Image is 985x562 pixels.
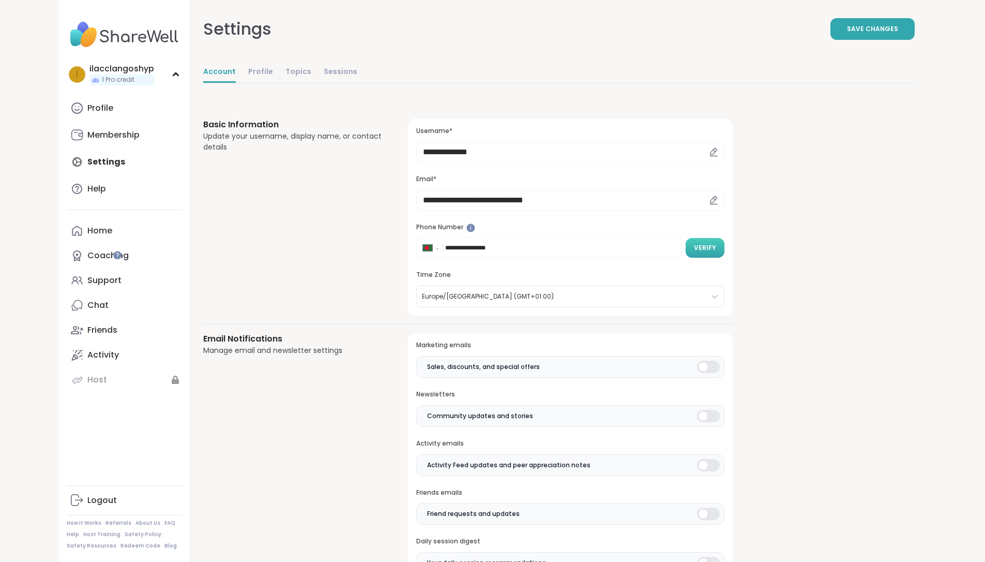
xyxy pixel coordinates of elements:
[67,96,182,121] a: Profile
[87,275,122,286] div: Support
[248,62,273,83] a: Profile
[416,341,724,350] h3: Marketing emails
[67,367,182,392] a: Host
[87,183,106,195] div: Help
[427,461,590,470] span: Activity Feed updates and peer appreciation notes
[67,17,182,53] img: ShareWell Nav Logo
[67,243,182,268] a: Coaching
[694,243,716,253] span: Verify
[416,271,724,279] h3: Time Zone
[416,390,724,399] h3: Newsletters
[203,119,384,131] h3: Basic Information
[87,349,119,361] div: Activity
[83,531,120,538] a: Host Training
[416,127,724,136] h3: Username*
[285,62,311,83] a: Topics
[67,176,182,201] a: Help
[67,531,79,538] a: Help
[125,531,161,538] a: Safety Policy
[847,24,898,34] span: Save Changes
[67,123,182,147] a: Membership
[164,542,177,550] a: Blog
[203,333,384,345] h3: Email Notifications
[164,520,175,527] a: FAQ
[203,345,384,356] div: Manage email and newsletter settings
[67,520,101,527] a: How It Works
[87,102,113,114] div: Profile
[686,238,724,258] button: Verify
[427,509,520,519] span: Friend requests and updates
[87,250,129,261] div: Coaching
[135,520,160,527] a: About Us
[67,488,182,513] a: Logout
[427,411,533,421] span: Community updates and stories
[113,251,122,259] iframe: Spotlight
[416,175,724,184] h3: Email*
[416,537,724,546] h3: Daily session digest
[87,300,109,311] div: Chat
[105,520,131,527] a: Referrals
[102,76,134,84] span: 1 Pro credit
[87,324,117,336] div: Friends
[324,62,357,83] a: Sessions
[67,293,182,318] a: Chat
[67,318,182,343] a: Friends
[67,218,182,243] a: Home
[89,63,154,75] div: ilacclangoshyp
[87,374,107,386] div: Host
[203,131,384,153] div: Update your username, display name, or contact details
[76,68,78,81] span: i
[203,17,271,41] div: Settings
[466,224,475,232] iframe: Spotlight
[416,439,724,448] h3: Activity emails
[830,18,915,40] button: Save Changes
[87,495,117,506] div: Logout
[416,223,724,232] h3: Phone Number
[203,62,236,83] a: Account
[67,343,182,367] a: Activity
[120,542,160,550] a: Redeem Code
[416,489,724,497] h3: Friends emails
[67,542,116,550] a: Safety Resources
[87,225,112,236] div: Home
[67,268,182,293] a: Support
[87,129,140,141] div: Membership
[427,362,540,372] span: Sales, discounts, and special offers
